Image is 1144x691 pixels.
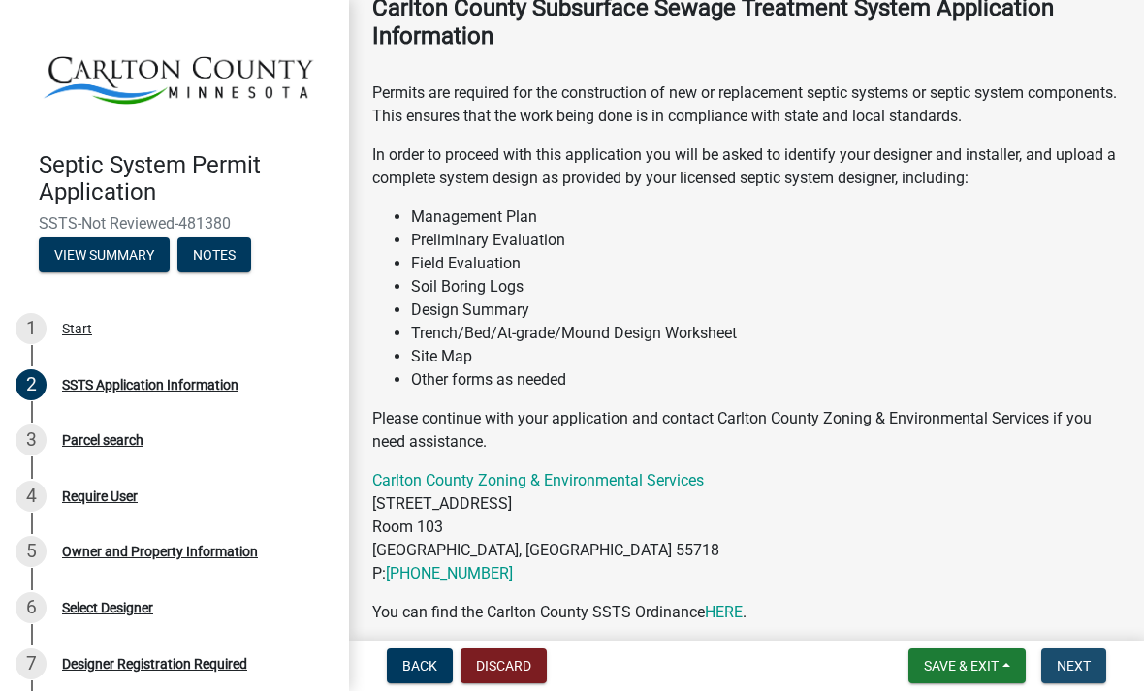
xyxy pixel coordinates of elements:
[1057,658,1091,674] span: Next
[16,424,47,455] div: 3
[62,322,92,335] div: Start
[372,471,704,489] a: Carlton County Zoning & Environmental Services
[62,433,143,447] div: Parcel search
[411,368,1121,392] li: Other forms as needed
[16,592,47,623] div: 6
[39,214,310,233] span: SSTS-Not Reviewed-481380
[372,58,1121,128] p: Permits are required for the construction of new or replacement septic systems or septic system c...
[1041,648,1106,683] button: Next
[411,345,1121,368] li: Site Map
[39,248,170,264] wm-modal-confirm: Summary
[39,237,170,272] button: View Summary
[411,205,1121,229] li: Management Plan
[62,601,153,614] div: Select Designer
[387,648,453,683] button: Back
[461,648,547,683] button: Discard
[411,298,1121,322] li: Design Summary
[16,648,47,679] div: 7
[62,378,238,392] div: SSTS Application Information
[177,237,251,272] button: Notes
[372,407,1121,454] p: Please continue with your application and contact Carlton County Zoning & Environmental Services ...
[402,658,437,674] span: Back
[411,322,1121,345] li: Trench/Bed/At-grade/Mound Design Worksheet
[177,248,251,264] wm-modal-confirm: Notes
[411,252,1121,275] li: Field Evaluation
[372,601,1121,624] p: You can find the Carlton County SSTS Ordinance .
[924,658,999,674] span: Save & Exit
[39,151,334,207] h4: Septic System Permit Application
[411,229,1121,252] li: Preliminary Evaluation
[62,657,247,671] div: Designer Registration Required
[16,481,47,512] div: 4
[39,20,318,131] img: Carlton County, Minnesota
[908,648,1026,683] button: Save & Exit
[386,564,513,582] a: [PHONE_NUMBER]
[62,489,138,503] div: Require User
[411,275,1121,298] li: Soil Boring Logs
[16,536,47,567] div: 5
[705,603,743,621] a: HERE
[372,469,1121,585] p: [STREET_ADDRESS] Room 103 [GEOGRAPHIC_DATA], [GEOGRAPHIC_DATA] 55718 P:
[62,545,258,558] div: Owner and Property Information
[16,313,47,344] div: 1
[372,143,1121,190] p: In order to proceed with this application you will be asked to identify your designer and install...
[16,369,47,400] div: 2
